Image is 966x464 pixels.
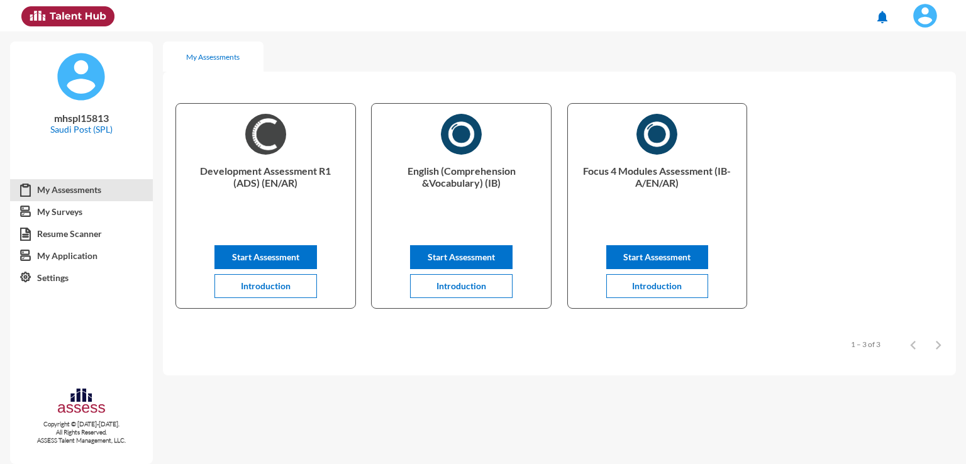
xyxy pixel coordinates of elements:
span: Introduction [241,280,291,291]
button: Introduction [606,274,709,298]
button: Previous page [901,331,926,356]
span: Introduction [436,280,486,291]
span: Start Assessment [428,251,495,262]
p: Focus 4 Modules Assessment (IB- A/EN/AR) [578,165,736,215]
p: Development Assessment R1 (ADS) (EN/AR) [186,165,345,215]
img: AR)_1730316400291 [636,114,677,155]
div: My Assessments [186,52,240,62]
p: Saudi Post (SPL) [20,124,143,135]
button: Start Assessment [410,245,513,269]
a: My Assessments [10,179,153,201]
a: Start Assessment [606,251,709,262]
button: Start Assessment [214,245,317,269]
img: assesscompany-logo.png [57,387,106,417]
a: Resume Scanner [10,223,153,245]
button: Introduction [214,274,317,298]
img: AR)_1726044597422 [245,114,286,155]
div: 1 – 3 of 3 [851,340,880,349]
button: Start Assessment [606,245,709,269]
a: Start Assessment [214,251,317,262]
span: Introduction [632,280,682,291]
a: My Surveys [10,201,153,223]
img: default%20profile%20image.svg [56,52,106,102]
a: My Application [10,245,153,267]
img: English_(Comprehension_&Vocabulary)_(IB)_1730317988001 [441,114,482,155]
mat-icon: notifications [875,9,890,25]
button: Introduction [410,274,513,298]
a: Start Assessment [410,251,513,262]
span: Start Assessment [623,251,691,262]
p: English (Comprehension &Vocabulary) (IB) [382,165,540,215]
button: Next page [926,331,951,356]
p: Copyright © [DATE]-[DATE]. All Rights Reserved. ASSESS Talent Management, LLC. [10,420,153,445]
span: Start Assessment [232,251,299,262]
p: mhspl15813 [20,112,143,124]
a: Settings [10,267,153,289]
